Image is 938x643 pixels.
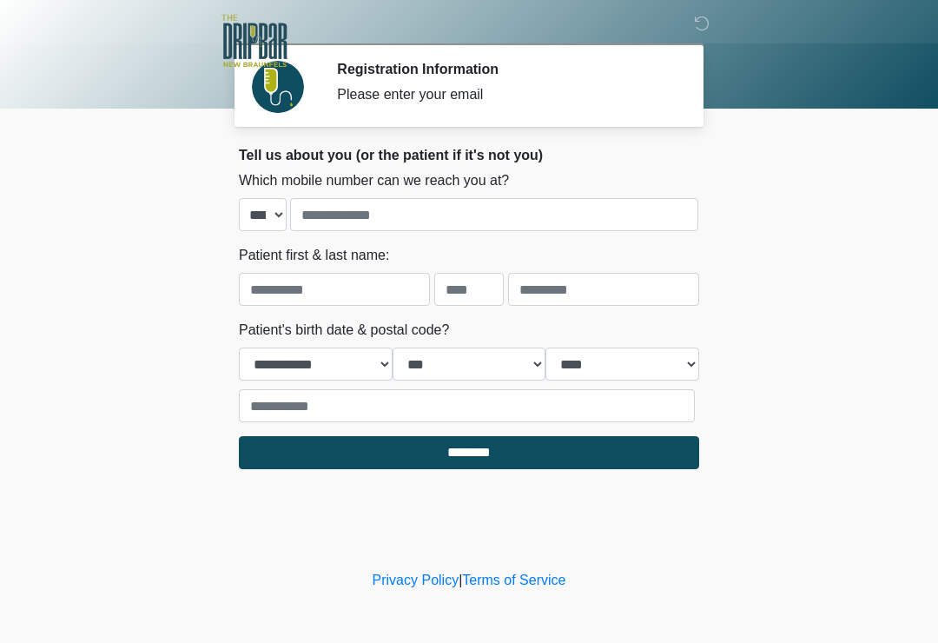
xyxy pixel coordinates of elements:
a: | [459,573,462,587]
div: Please enter your email [337,84,673,105]
a: Terms of Service [462,573,565,587]
img: The DRIPBaR - New Braunfels Logo [221,13,287,70]
a: Privacy Policy [373,573,459,587]
label: Patient first & last name: [239,245,389,266]
label: Which mobile number can we reach you at? [239,170,509,191]
label: Patient's birth date & postal code? [239,320,449,341]
h2: Tell us about you (or the patient if it's not you) [239,147,699,163]
img: Agent Avatar [252,61,304,113]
